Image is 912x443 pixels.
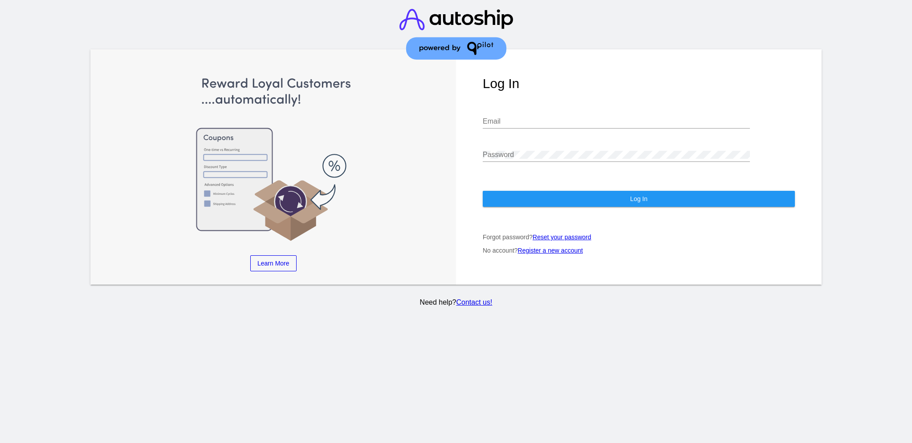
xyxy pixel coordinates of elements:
p: Need help? [89,298,823,306]
p: No account? [483,247,795,254]
a: Reset your password [533,234,591,241]
a: Learn More [250,255,297,271]
span: Log In [630,195,647,202]
span: Learn More [257,260,289,267]
img: Apply Coupons Automatically to Scheduled Orders with QPilot [117,76,429,242]
input: Email [483,117,750,125]
a: Contact us! [456,298,492,306]
a: Register a new account [518,247,583,254]
p: Forgot password? [483,234,795,241]
h1: Log In [483,76,795,91]
button: Log In [483,191,795,207]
